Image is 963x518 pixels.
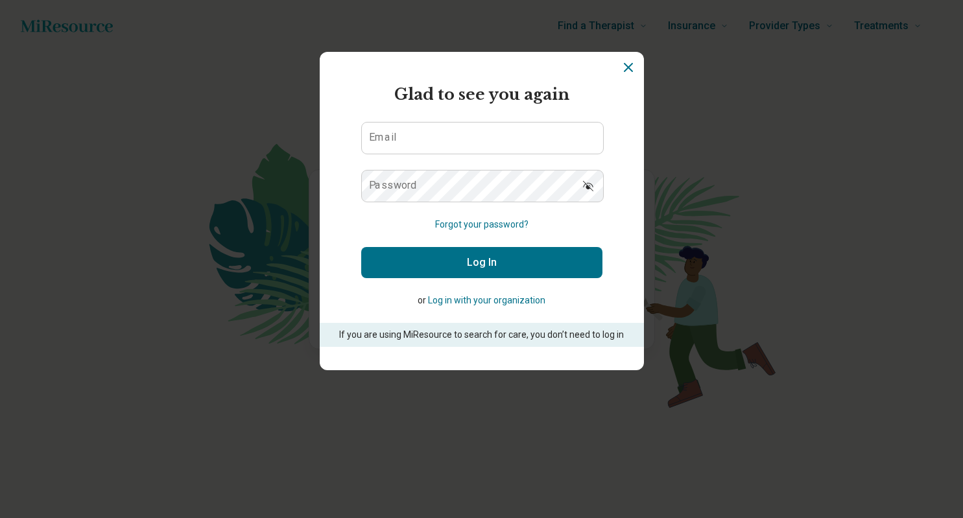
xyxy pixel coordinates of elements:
button: Show password [574,170,602,201]
h2: Glad to see you again [361,83,602,106]
label: Email [369,132,396,143]
label: Password [369,180,417,191]
button: Dismiss [621,60,636,75]
p: or [361,294,602,307]
button: Forgot your password? [435,218,529,231]
p: If you are using MiResource to search for care, you don’t need to log in [338,328,626,342]
section: Login Dialog [320,52,644,370]
button: Log In [361,247,602,278]
button: Log in with your organization [428,294,545,307]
